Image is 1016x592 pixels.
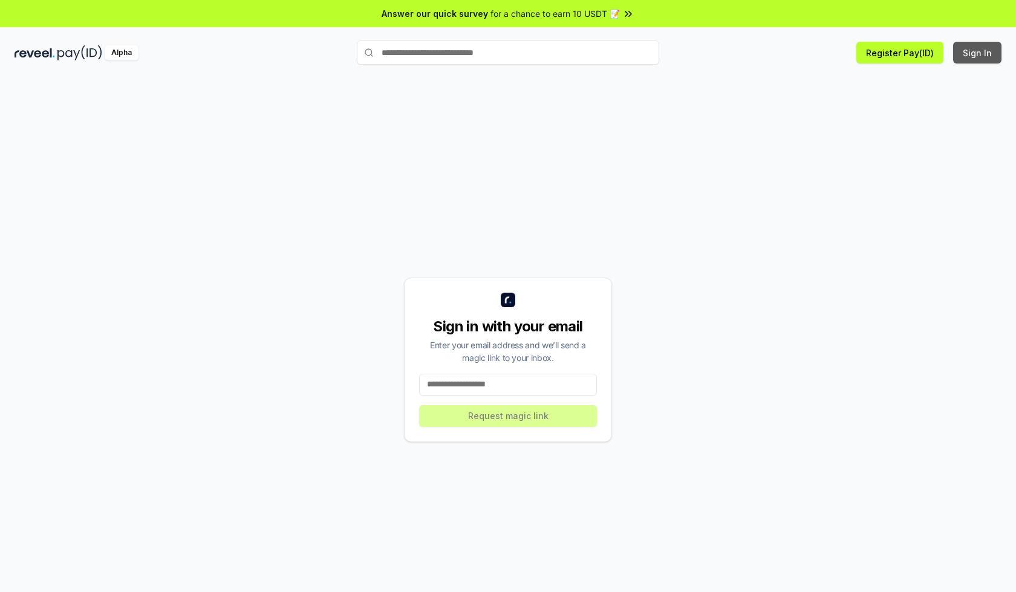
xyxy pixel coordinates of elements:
span: for a chance to earn 10 USDT 📝 [490,7,620,20]
div: Enter your email address and we’ll send a magic link to your inbox. [419,339,597,364]
div: Sign in with your email [419,317,597,336]
img: reveel_dark [15,45,55,60]
span: Answer our quick survey [382,7,488,20]
img: pay_id [57,45,102,60]
div: Alpha [105,45,138,60]
button: Sign In [953,42,1001,63]
button: Register Pay(ID) [856,42,943,63]
img: logo_small [501,293,515,307]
